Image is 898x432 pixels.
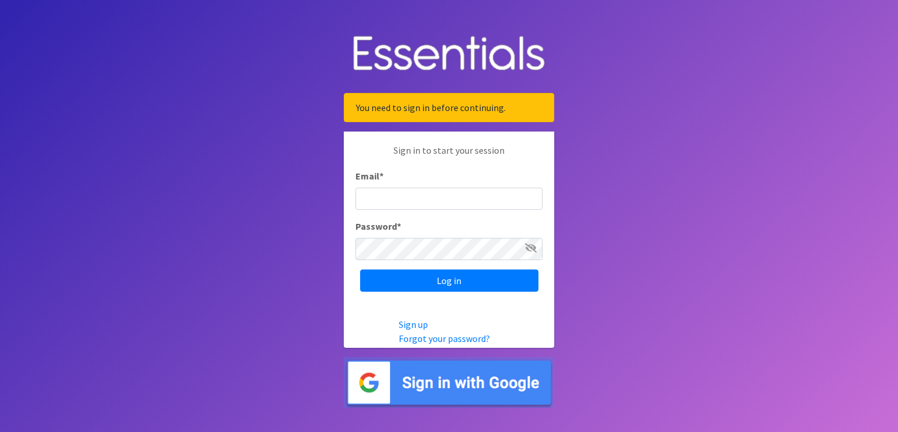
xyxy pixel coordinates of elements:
abbr: required [397,220,401,232]
abbr: required [379,170,384,182]
a: Sign up [399,319,428,330]
a: Forgot your password? [399,333,490,344]
label: Password [355,219,401,233]
label: Email [355,169,384,183]
img: Sign in with Google [344,357,554,408]
div: You need to sign in before continuing. [344,93,554,122]
p: Sign in to start your session [355,143,543,169]
img: Human Essentials [344,24,554,84]
input: Log in [360,269,538,292]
